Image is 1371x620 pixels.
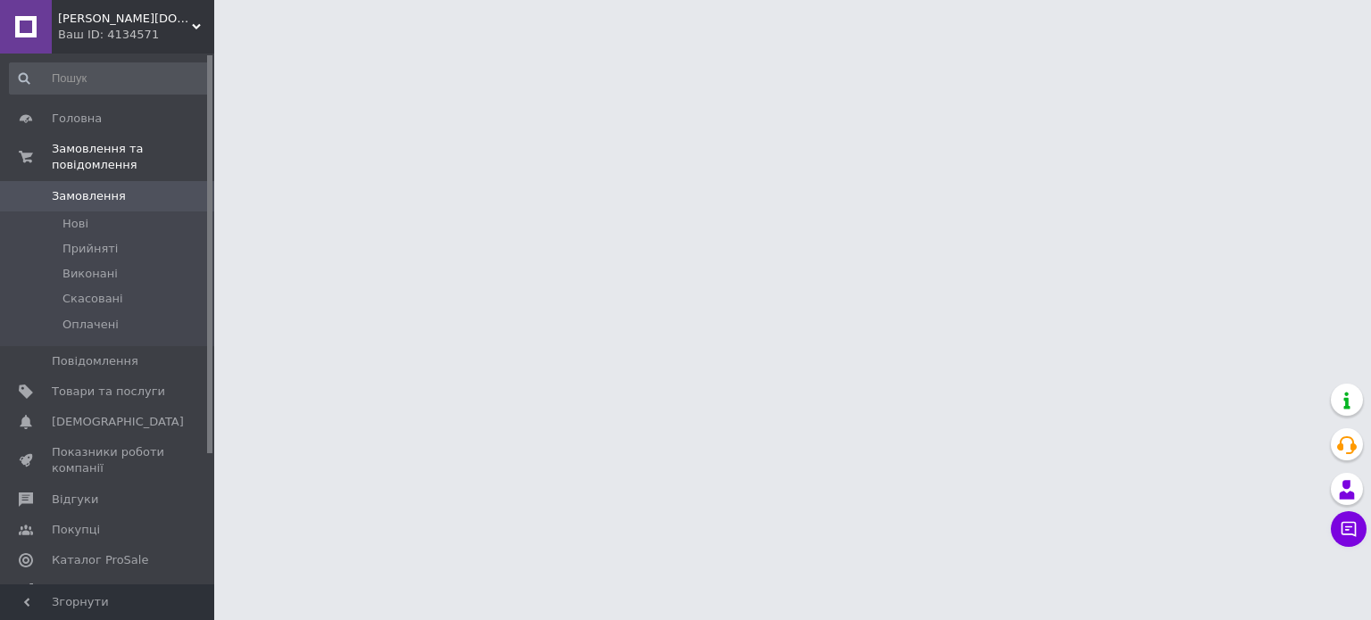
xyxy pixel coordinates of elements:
input: Пошук [9,62,211,95]
span: Скасовані [62,291,123,307]
span: Товари та послуги [52,384,165,400]
span: Замовлення та повідомлення [52,141,214,173]
span: Виконані [62,266,118,282]
span: Відгуки [52,492,98,508]
button: Чат з покупцем [1331,511,1367,547]
span: Покупці [52,522,100,538]
span: Головна [52,111,102,127]
span: [DEMOGRAPHIC_DATA] [52,414,184,430]
span: Замовлення [52,188,126,204]
span: Повідомлення [52,353,138,369]
span: Аналітика [52,583,113,599]
span: Показники роботи компанії [52,444,165,476]
span: Оплачені [62,317,119,333]
div: Ваш ID: 4134571 [58,27,214,43]
span: Прийняті [62,241,118,257]
span: Нові [62,216,88,232]
span: KENA.COM.UA [58,11,192,27]
span: Каталог ProSale [52,552,148,568]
